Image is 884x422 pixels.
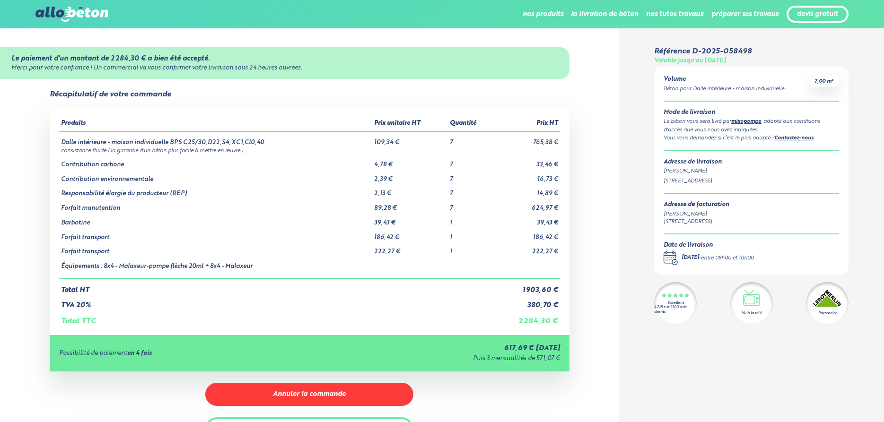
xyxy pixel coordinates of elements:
li: préparer ses travaux [711,3,779,26]
a: Contactez-nous [774,136,814,141]
th: Prix HT [494,116,560,131]
iframe: Help widget launcher [800,385,874,412]
th: Produits [59,116,372,131]
td: 222,27 € [372,241,448,256]
button: Annuler la commande [205,383,413,406]
td: 2 284,30 € [494,310,560,326]
div: Puis 3 mensualités de 571,07 € [317,355,560,362]
td: 2,39 € [372,169,448,183]
td: Contribution carbone [59,154,372,169]
td: 222,27 € [494,241,560,256]
td: 14,89 € [494,183,560,198]
td: 2,13 € [372,183,448,198]
a: mixopompe [731,119,761,124]
div: 4.7/5 sur 2300 avis clients [654,305,697,314]
li: nos tutos travaux [646,3,704,26]
td: 33,46 € [494,154,560,169]
td: TVA 20% [59,294,494,310]
div: Mode de livraison [664,109,839,116]
div: Adresse de facturation [664,201,729,208]
td: Total HT [59,278,494,294]
div: [STREET_ADDRESS] [664,218,729,226]
td: 39,43 € [372,212,448,227]
td: 7 [448,183,494,198]
img: allobéton [35,7,108,22]
td: 7 [448,198,494,212]
td: 39,43 € [494,212,560,227]
td: 4,78 € [372,154,448,169]
div: Référence D-2025-058498 [654,47,752,56]
td: 109,34 € [372,131,448,146]
div: Volume [664,76,784,83]
div: [PERSON_NAME] [664,167,839,175]
td: Forfait manutention [59,198,372,212]
div: entre 08h00 et 10h00 [701,254,754,262]
td: Forfait transport [59,241,372,256]
td: 1 [448,227,494,241]
td: Total TTC [59,310,494,326]
strong: Le paiement d'un montant de 2 284,30 € a bien été accepté. [11,55,210,62]
td: Contribution environnementale [59,169,372,183]
div: Date de livraison [664,242,754,249]
div: Le béton vous sera livré par , adapté aux conditions d'accès que vous nous avez indiquées. [664,118,839,134]
td: 7 [448,131,494,146]
td: 16,73 € [494,169,560,183]
td: consistance fluide ( la garantie d’un béton plus facile à mettre en œuvre ) [59,146,560,154]
div: - [682,254,754,262]
div: Possibilité de paiement [59,350,317,357]
div: Adresse de livraison [664,159,839,166]
div: 617,69 € [DATE] [317,344,560,353]
td: 1 903,60 € [494,278,560,294]
td: Responsabilité élargie du producteur (REP) [59,183,372,198]
li: la livraison de béton [571,3,639,26]
span: 7,00 m³ [814,78,833,85]
td: 765,38 € [494,131,560,146]
td: 89,28 € [372,198,448,212]
li: nos produits [523,3,563,26]
div: Partenaire [818,310,837,316]
div: Vu à la télé [742,310,761,316]
td: 7 [448,169,494,183]
div: Valable jusqu'au [DATE] [654,58,726,65]
div: Béton pour Dalle intérieure - maison individuelle [664,85,784,93]
div: [STREET_ADDRESS] [664,177,839,185]
th: Quantité [448,116,494,131]
strong: en 4 fois [127,350,152,356]
div: Merci pour votre confiance ! Un commercial va vous confirmer votre livraison sous 24 heures ouvrées. [11,65,558,72]
a: devis gratuit [797,10,838,18]
div: Vous vous demandez si c’est le plus adapté ? . [664,134,839,143]
div: [DATE] [682,254,699,262]
td: 186,42 € [494,227,560,241]
th: Prix unitaire HT [372,116,448,131]
td: 1 [448,212,494,227]
div: Récapitulatif de votre commande [50,90,171,99]
td: 1 [448,241,494,256]
td: Équipements : 8x4 - Malaxeur-pompe flèche 20ml + 8x4 - Malaxeur [59,256,372,278]
td: Forfait transport [59,227,372,241]
td: 7 [448,154,494,169]
td: Dalle intérieure - maison individuelle BPS C25/30,D22,S4,XC1,Cl0,40 [59,131,372,146]
td: 380,70 € [494,294,560,310]
div: [PERSON_NAME] [664,210,729,218]
td: 186,42 € [372,227,448,241]
td: Barbotine [59,212,372,227]
div: Excellent [667,301,684,305]
td: 624,97 € [494,198,560,212]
